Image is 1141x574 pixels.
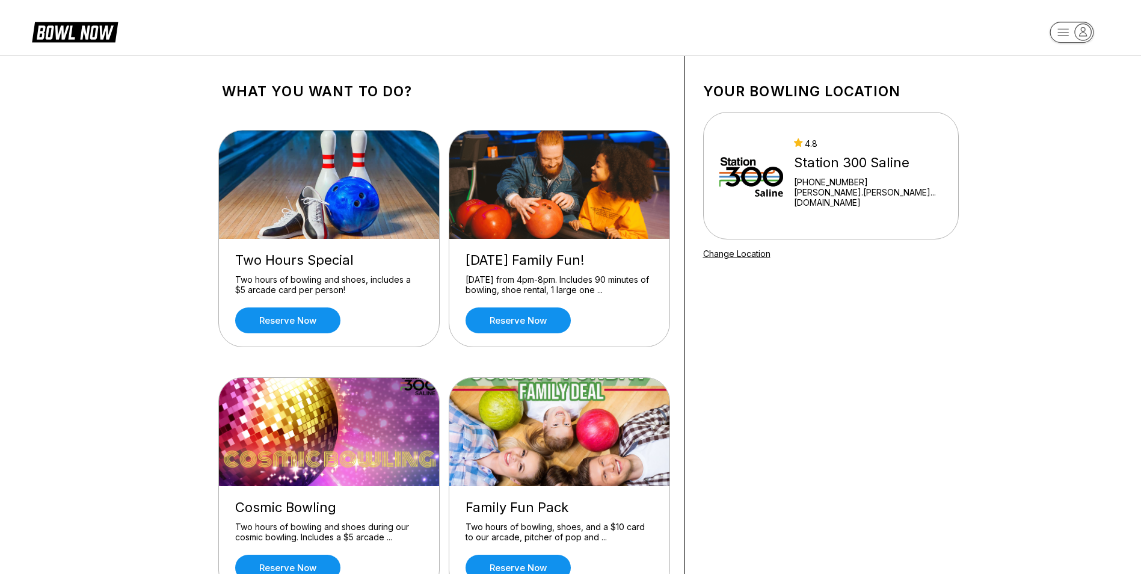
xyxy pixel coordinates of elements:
div: Two hours of bowling and shoes during our cosmic bowling. Includes a $5 arcade ... [235,522,423,543]
a: Reserve now [235,307,340,333]
div: Station 300 Saline [794,155,942,171]
h1: Your bowling location [703,83,959,100]
h1: What you want to do? [222,83,666,100]
div: [DATE] from 4pm-8pm. Includes 90 minutes of bowling, shoe rental, 1 large one ... [466,274,653,295]
img: Station 300 Saline [719,131,784,221]
div: Two Hours Special [235,252,423,268]
img: Cosmic Bowling [219,378,440,486]
div: [DATE] Family Fun! [466,252,653,268]
a: Change Location [703,248,770,259]
div: Family Fun Pack [466,499,653,516]
div: [PHONE_NUMBER] [794,177,942,187]
div: Cosmic Bowling [235,499,423,516]
img: Friday Family Fun! [449,131,671,239]
div: 4.8 [794,138,942,149]
a: [PERSON_NAME].[PERSON_NAME]...[DOMAIN_NAME] [794,187,942,208]
a: Reserve now [466,307,571,333]
img: Two Hours Special [219,131,440,239]
div: Two hours of bowling and shoes, includes a $5 arcade card per person! [235,274,423,295]
img: Family Fun Pack [449,378,671,486]
div: Two hours of bowling, shoes, and a $10 card to our arcade, pitcher of pop and ... [466,522,653,543]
